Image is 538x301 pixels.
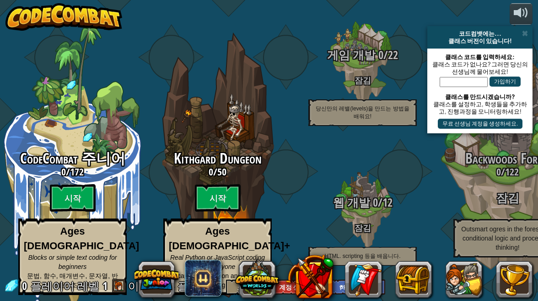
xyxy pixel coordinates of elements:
div: 클래스 코드를 입력하세요: [432,53,528,60]
button: 무료 선생님 계정을 생성하세요. [438,119,522,129]
a: 클랜들 [345,261,382,298]
span: 당신만의 레밸(levels)을 만드는 방법을 배워요! [316,105,409,120]
span: 문법, 함수, 매개변수, 문자열, 반복문, 조건문 [27,272,118,289]
span: 0 [209,165,213,179]
span: 22 [388,47,398,63]
img: CodeCombat - Learn how to code by playing a game [5,3,123,31]
span: 플레이어 레벨 [31,279,99,294]
div: 클래스를 만드시겠습니까? [432,93,528,100]
span: 이름 없는 플레이어 [128,279,221,293]
button: 가입하기 [490,77,521,87]
span: 122 [505,165,519,179]
span: 12 [382,195,393,210]
h3: / [145,166,290,177]
span: 50 [217,165,226,179]
div: 클래스 코드가 없나요? 그러면 당신의 선생님께 물어보세요! [432,60,528,75]
span: 172 [70,165,84,179]
div: 클래스 버전이 있습니다! [431,37,529,44]
div: Complete previous world to unlock [290,138,435,284]
button: 아이템 [395,261,432,298]
btn: 시작 [195,184,241,212]
strong: Ages [DEMOGRAPHIC_DATA] [24,225,139,251]
h4: 잠김 [290,76,435,85]
span: 게임 개발 [327,47,376,63]
span: 0 [22,279,30,293]
span: 0 [370,195,378,210]
span: CodeCombat AI HackStack [185,260,221,296]
button: 성취한 목표 [496,261,533,298]
button: 영웅들 [446,261,482,298]
span: Real Python or JavaScript coding for everyone [170,254,265,270]
div: 코드컴뱃에는... [431,30,529,37]
h3: / [290,49,435,61]
button: CodeCombat Worlds on Roblox [235,256,279,300]
span: Blocks or simple text coding for beginners [28,254,117,270]
h3: / [290,197,435,209]
button: CodeCombat 프리미엄 [285,252,334,301]
btn: 시작 [50,184,96,212]
span: CodeCombat 주니어 [20,148,125,168]
span: Kithgard Dungeon [174,148,262,168]
button: 소리 조절 [510,3,533,25]
h4: 잠김 [290,224,435,232]
span: 0 [376,47,383,63]
span: HTML. scripting 등을 배웁니다. [324,253,400,259]
strong: Ages [DEMOGRAPHIC_DATA]+ [169,225,290,251]
span: 웹 개발 [333,195,370,210]
span: 0 [61,165,66,179]
div: 클래스를 설정하고, 학생들을 추가하고, 진행과정을 모니터링하세요! [432,100,528,115]
span: 0 [496,165,501,179]
span: 1 [102,279,108,293]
